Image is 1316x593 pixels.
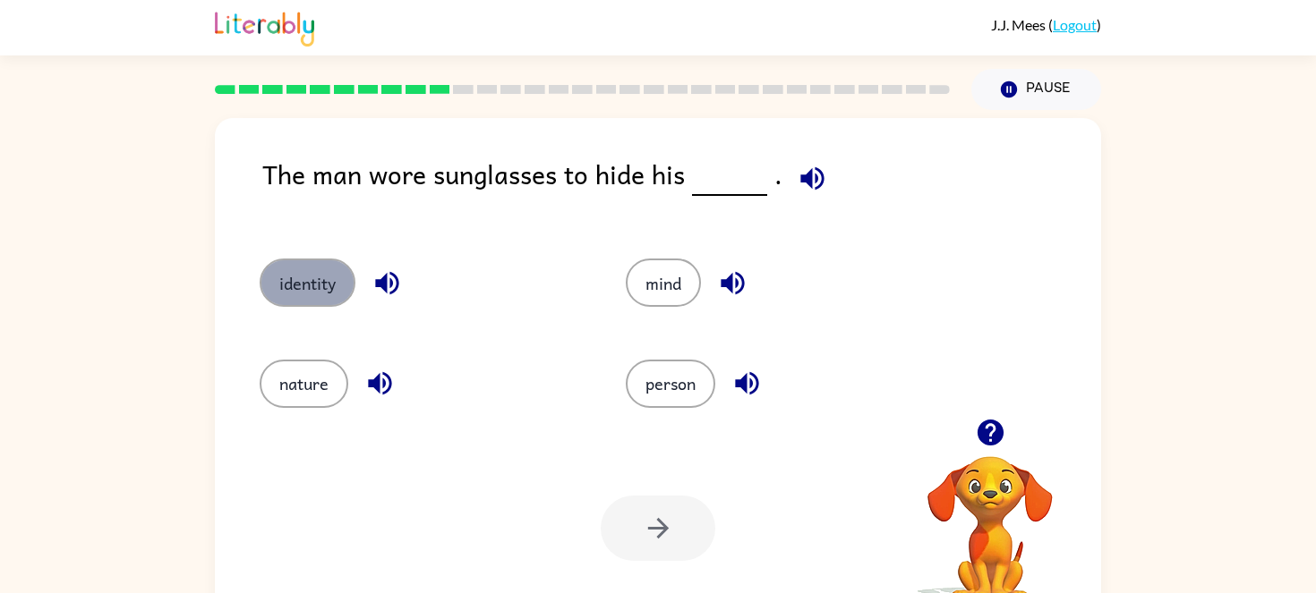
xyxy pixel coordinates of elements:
button: Pause [971,69,1101,110]
div: ( ) [991,16,1101,33]
img: Literably [215,7,314,47]
button: nature [260,360,348,408]
button: mind [626,258,701,307]
a: Logout [1053,16,1097,33]
span: J.J. Mees [991,16,1048,33]
button: person [626,360,715,408]
button: identity [260,258,355,307]
div: The man wore sunglasses to hide his . [262,154,1101,223]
